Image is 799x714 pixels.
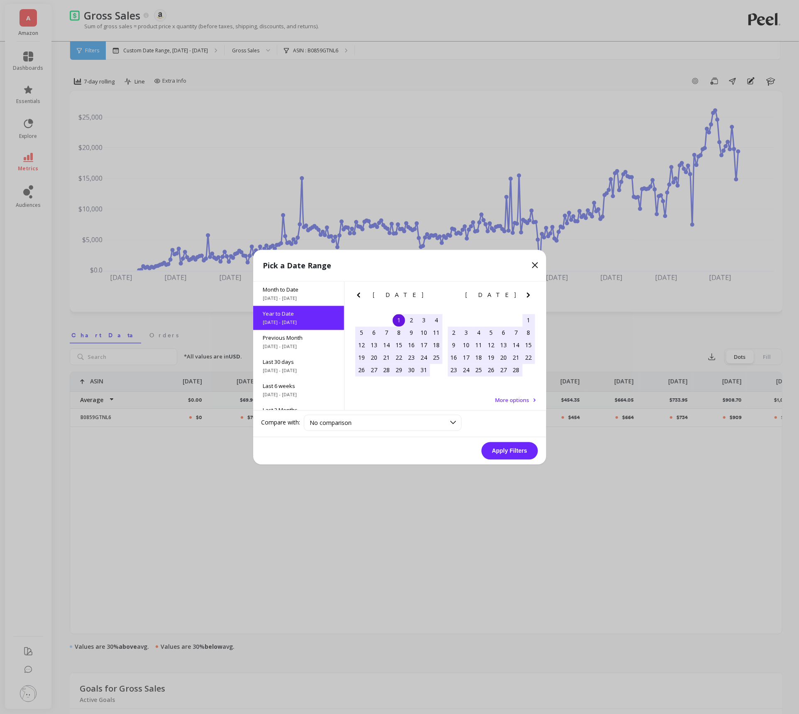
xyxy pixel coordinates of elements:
[354,290,367,303] button: Previous Month
[310,419,352,427] span: No comparison
[523,326,535,339] div: Choose Saturday, February 8th, 2025
[373,292,425,298] span: [DATE]
[498,326,510,339] div: Choose Thursday, February 6th, 2025
[431,290,444,303] button: Next Month
[460,326,473,339] div: Choose Monday, February 3rd, 2025
[448,339,460,351] div: Choose Sunday, February 9th, 2025
[263,367,334,374] span: [DATE] - [DATE]
[263,310,334,317] span: Year to Date
[368,351,380,364] div: Choose Monday, January 20th, 2025
[430,326,442,339] div: Choose Saturday, January 11th, 2025
[430,339,442,351] div: Choose Saturday, January 18th, 2025
[263,286,334,293] span: Month to Date
[263,260,332,271] p: Pick a Date Range
[380,326,393,339] div: Choose Tuesday, January 7th, 2025
[405,351,418,364] div: Choose Thursday, January 23rd, 2025
[393,339,405,351] div: Choose Wednesday, January 15th, 2025
[485,339,498,351] div: Choose Wednesday, February 12th, 2025
[418,326,430,339] div: Choose Friday, January 10th, 2025
[473,351,485,364] div: Choose Tuesday, February 18th, 2025
[418,339,430,351] div: Choose Friday, January 17th, 2025
[355,364,368,376] div: Choose Sunday, January 26th, 2025
[496,396,530,404] span: More options
[523,314,535,326] div: Choose Saturday, February 1st, 2025
[473,339,485,351] div: Choose Tuesday, February 11th, 2025
[523,290,537,303] button: Next Month
[498,351,510,364] div: Choose Thursday, February 20th, 2025
[263,382,334,390] span: Last 6 weeks
[263,319,334,326] span: [DATE] - [DATE]
[405,364,418,376] div: Choose Thursday, January 30th, 2025
[448,314,535,376] div: month 2025-02
[523,339,535,351] div: Choose Saturday, February 15th, 2025
[448,364,460,376] div: Choose Sunday, February 23rd, 2025
[355,326,368,339] div: Choose Sunday, January 5th, 2025
[418,314,430,326] div: Choose Friday, January 3rd, 2025
[263,391,334,398] span: [DATE] - [DATE]
[448,351,460,364] div: Choose Sunday, February 16th, 2025
[263,343,334,350] span: [DATE] - [DATE]
[393,364,405,376] div: Choose Wednesday, January 29th, 2025
[460,339,473,351] div: Choose Monday, February 10th, 2025
[481,442,538,459] button: Apply Filters
[368,339,380,351] div: Choose Monday, January 13th, 2025
[393,314,405,326] div: Choose Wednesday, January 1st, 2025
[473,326,485,339] div: Choose Tuesday, February 4th, 2025
[523,351,535,364] div: Choose Saturday, February 22nd, 2025
[263,358,334,366] span: Last 30 days
[355,339,368,351] div: Choose Sunday, January 12th, 2025
[405,314,418,326] div: Choose Thursday, January 2nd, 2025
[510,326,523,339] div: Choose Friday, February 7th, 2025
[446,290,459,303] button: Previous Month
[405,339,418,351] div: Choose Thursday, January 16th, 2025
[263,295,334,302] span: [DATE] - [DATE]
[355,314,442,376] div: month 2025-01
[261,419,301,427] label: Compare with:
[430,314,442,326] div: Choose Saturday, January 4th, 2025
[473,364,485,376] div: Choose Tuesday, February 25th, 2025
[418,364,430,376] div: Choose Friday, January 31st, 2025
[368,326,380,339] div: Choose Monday, January 6th, 2025
[498,364,510,376] div: Choose Thursday, February 27th, 2025
[380,339,393,351] div: Choose Tuesday, January 14th, 2025
[405,326,418,339] div: Choose Thursday, January 9th, 2025
[448,326,460,339] div: Choose Sunday, February 2nd, 2025
[368,364,380,376] div: Choose Monday, January 27th, 2025
[510,364,523,376] div: Choose Friday, February 28th, 2025
[263,334,334,341] span: Previous Month
[460,364,473,376] div: Choose Monday, February 24th, 2025
[485,326,498,339] div: Choose Wednesday, February 5th, 2025
[510,339,523,351] div: Choose Friday, February 14th, 2025
[393,351,405,364] div: Choose Wednesday, January 22nd, 2025
[380,364,393,376] div: Choose Tuesday, January 28th, 2025
[430,351,442,364] div: Choose Saturday, January 25th, 2025
[485,364,498,376] div: Choose Wednesday, February 26th, 2025
[465,292,517,298] span: [DATE]
[460,351,473,364] div: Choose Monday, February 17th, 2025
[485,351,498,364] div: Choose Wednesday, February 19th, 2025
[263,406,334,414] span: Last 3 Months
[380,351,393,364] div: Choose Tuesday, January 21st, 2025
[393,326,405,339] div: Choose Wednesday, January 8th, 2025
[498,339,510,351] div: Choose Thursday, February 13th, 2025
[355,351,368,364] div: Choose Sunday, January 19th, 2025
[418,351,430,364] div: Choose Friday, January 24th, 2025
[510,351,523,364] div: Choose Friday, February 21st, 2025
